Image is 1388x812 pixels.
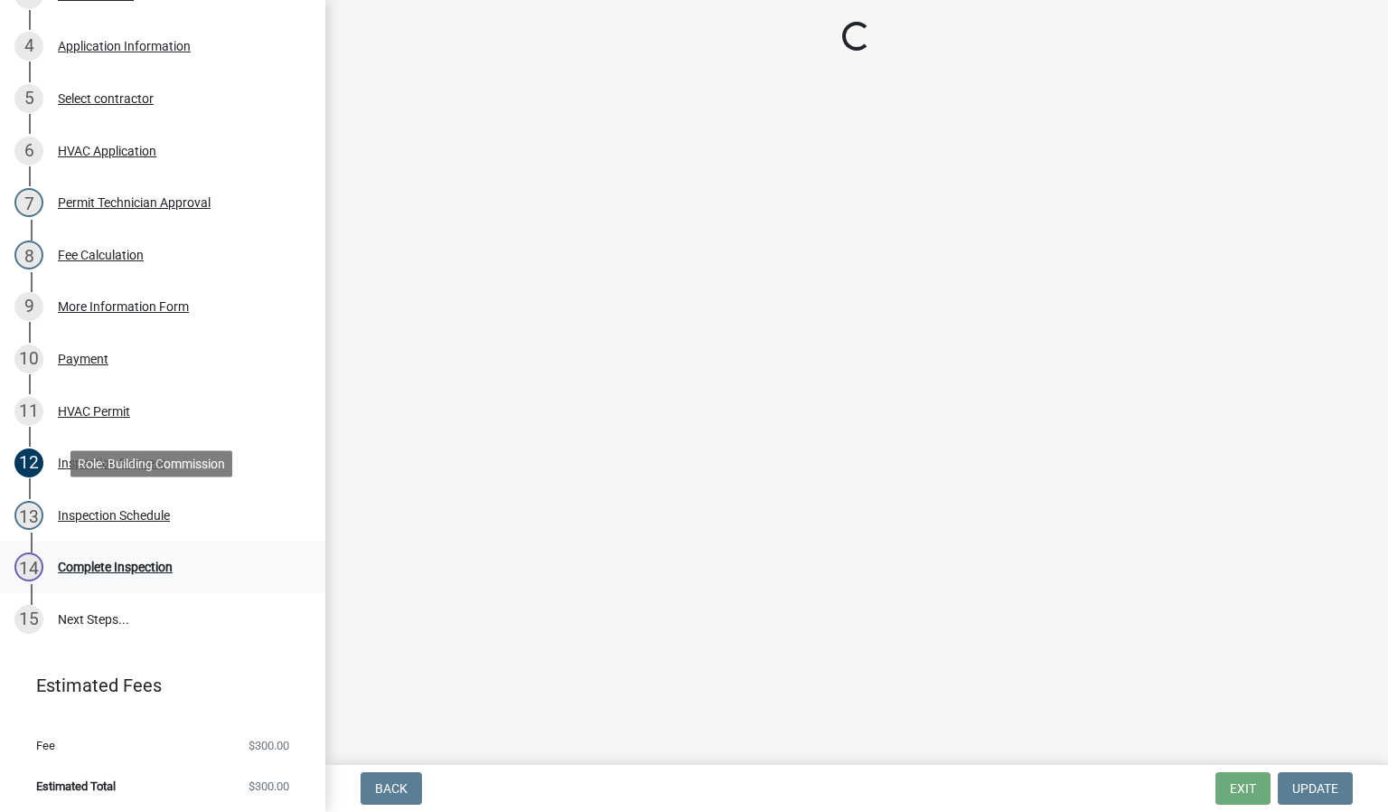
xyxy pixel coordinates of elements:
[14,241,43,269] div: 8
[36,780,116,792] span: Estimated Total
[58,249,144,261] div: Fee Calculation
[14,137,43,165] div: 6
[14,501,43,530] div: 13
[58,145,156,157] div: HVAC Application
[1215,772,1271,805] button: Exit
[58,353,108,365] div: Payment
[70,450,232,477] div: Role: Building Commission
[58,40,191,52] div: Application Information
[36,740,55,751] span: Fee
[14,84,43,113] div: 5
[14,292,43,321] div: 9
[58,509,170,522] div: Inspection Schedule
[1292,781,1338,796] span: Update
[14,605,43,634] div: 15
[58,561,173,573] div: Complete Inspection
[14,667,296,703] a: Estimated Fees
[14,32,43,61] div: 4
[14,397,43,426] div: 11
[58,457,165,469] div: Inspection Request
[58,300,189,313] div: More Information Form
[58,196,211,209] div: Permit Technician Approval
[14,552,43,581] div: 14
[14,448,43,477] div: 12
[361,772,422,805] button: Back
[58,92,154,105] div: Select contractor
[1278,772,1353,805] button: Update
[249,780,289,792] span: $300.00
[58,405,130,418] div: HVAC Permit
[249,740,289,751] span: $300.00
[14,345,43,373] div: 10
[375,781,408,796] span: Back
[14,188,43,217] div: 7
